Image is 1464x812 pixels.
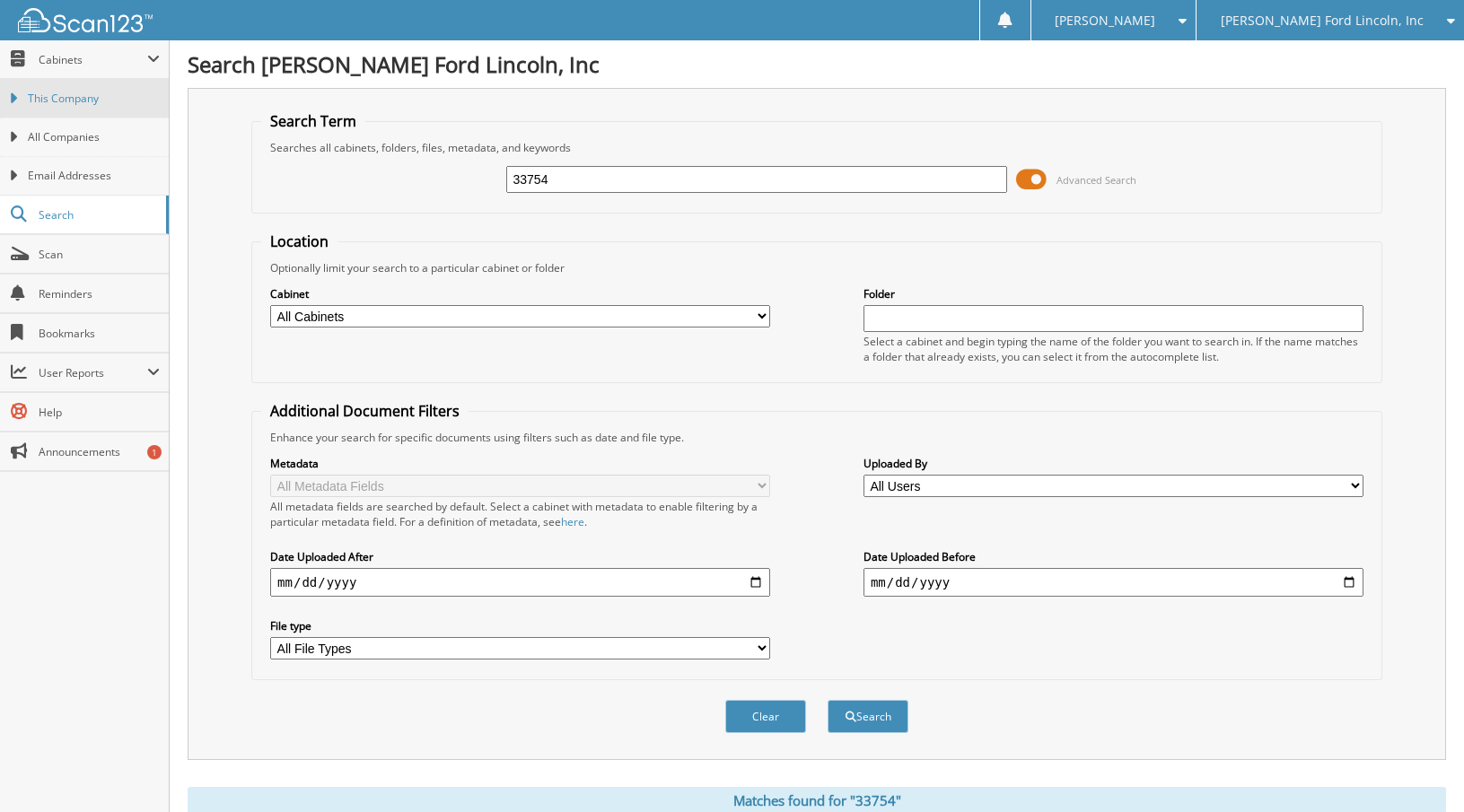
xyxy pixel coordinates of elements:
[863,456,1363,471] label: Uploaded By
[39,286,160,301] span: Reminders
[270,286,770,301] label: Cabinet
[863,286,1363,301] label: Folder
[828,700,908,733] button: Search
[270,549,770,564] label: Date Uploaded After
[39,405,160,420] span: Help
[1056,173,1136,187] span: Advanced Search
[561,514,584,529] a: here
[270,456,770,471] label: Metadata
[261,430,1372,445] div: Enhance your search for specific documents using filters such as date and file type.
[261,401,469,421] legend: Additional Document Filters
[1374,726,1464,812] iframe: Chat Widget
[28,129,160,145] span: All Companies
[261,140,1372,155] div: Searches all cabinets, folders, files, metadata, and keywords
[725,700,806,733] button: Clear
[1221,15,1424,26] span: [PERSON_NAME] Ford Lincoln, Inc
[261,231,338,251] legend: Location
[39,444,160,459] span: Announcements
[270,499,770,529] div: All metadata fields are searched by default. Select a cabinet with metadata to enable filtering b...
[261,260,1372,275] div: Optionally limit your search to a particular cabinet or folder
[270,568,770,597] input: start
[863,334,1363,364] div: Select a cabinet and begin typing the name of the folder you want to search in. If the name match...
[261,111,365,131] legend: Search Term
[39,247,160,262] span: Scan
[863,549,1363,564] label: Date Uploaded Before
[188,49,1446,79] h1: Search [PERSON_NAME] Ford Lincoln, Inc
[39,326,160,341] span: Bookmarks
[863,568,1363,597] input: end
[1055,15,1155,26] span: [PERSON_NAME]
[18,8,153,32] img: scan123-logo-white.svg
[28,91,160,107] span: This Company
[39,207,157,223] span: Search
[270,618,770,633] label: File type
[28,168,160,184] span: Email Addresses
[39,52,147,67] span: Cabinets
[147,445,162,459] div: 1
[39,365,147,380] span: User Reports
